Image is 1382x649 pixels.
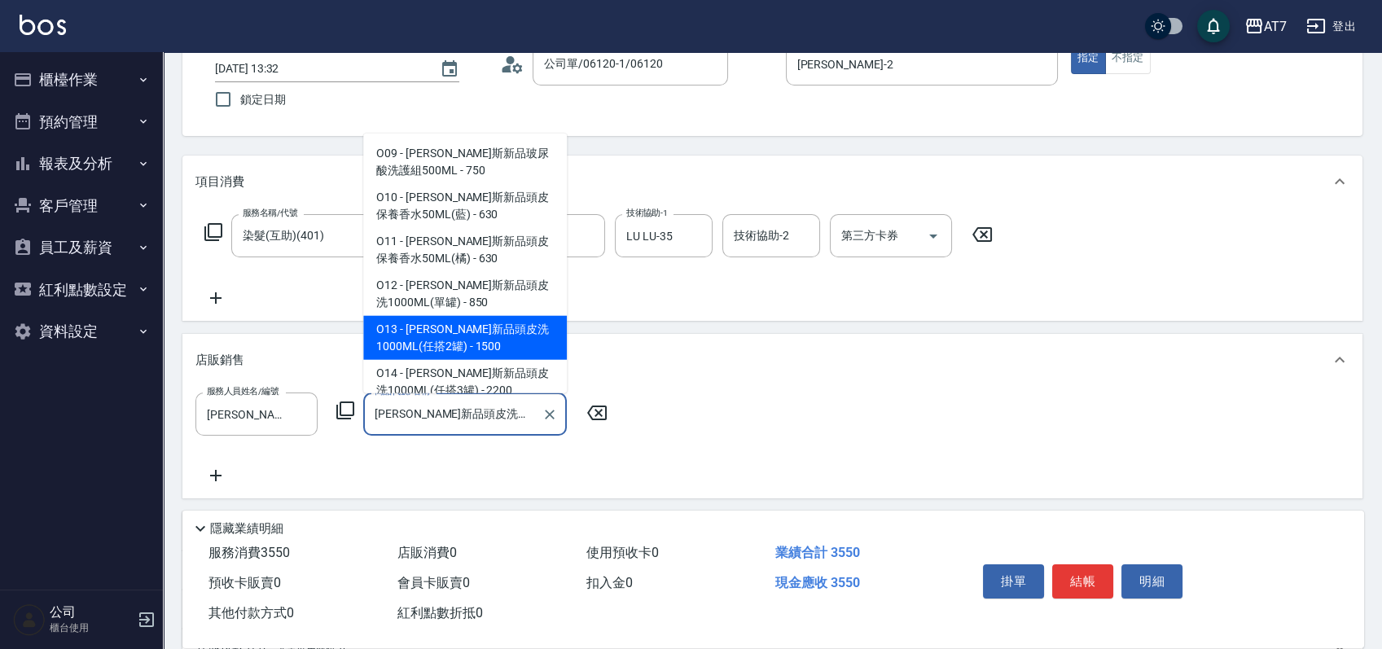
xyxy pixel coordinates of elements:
[1121,564,1182,599] button: 明細
[182,156,1362,208] div: 項目消費
[586,575,633,590] span: 扣入金 0
[1071,42,1106,74] button: 指定
[397,605,483,620] span: 紅利點數折抵 0
[215,55,423,82] input: YYYY/MM/DD hh:mm
[7,310,156,353] button: 資料設定
[1105,42,1151,74] button: 不指定
[240,91,286,108] span: 鎖定日期
[397,545,457,560] span: 店販消費 0
[207,385,279,397] label: 服務人員姓名/編號
[363,184,567,228] span: O10 - [PERSON_NAME]斯新品頭皮保養香水50ML(藍) - 630
[1052,564,1113,599] button: 結帳
[182,334,1362,386] div: 店販銷售
[538,403,561,426] button: Clear
[774,545,859,560] span: 業績合計 3550
[774,575,859,590] span: 現金應收 3550
[397,575,470,590] span: 會員卡販賣 0
[7,59,156,101] button: 櫃檯作業
[363,140,567,184] span: O09 - [PERSON_NAME]斯新品玻尿酸洗護組500ML - 750
[7,226,156,269] button: 員工及薪資
[7,269,156,311] button: 紅利點數設定
[7,101,156,143] button: 預約管理
[208,545,290,560] span: 服務消費 3550
[626,207,668,219] label: 技術協助-1
[208,575,281,590] span: 預收卡販賣 0
[7,185,156,227] button: 客戶管理
[7,143,156,185] button: 報表及分析
[430,50,469,89] button: Choose date, selected date is 2025-08-14
[1264,16,1287,37] div: AT7
[50,604,133,620] h5: 公司
[195,173,244,191] p: 項目消費
[208,605,294,620] span: 其他付款方式 0
[243,207,297,219] label: 服務名稱/代號
[1197,10,1230,42] button: save
[363,272,567,316] span: O12 - [PERSON_NAME]斯新品頭皮洗1000ML(單罐) - 850
[1300,11,1362,42] button: 登出
[13,603,46,636] img: Person
[586,545,659,560] span: 使用預收卡 0
[363,360,567,404] span: O14 - [PERSON_NAME]斯新品頭皮洗1000ML(任搭3罐) - 2200
[195,352,244,369] p: 店販銷售
[50,620,133,635] p: 櫃台使用
[363,228,567,272] span: O11 - [PERSON_NAME]斯新品頭皮保養香水50ML(橘) - 630
[920,223,946,249] button: Open
[210,520,283,537] p: 隱藏業績明細
[1238,10,1293,43] button: AT7
[363,316,567,360] span: O13 - [PERSON_NAME]新品頭皮洗1000ML(任搭2罐) - 1500
[20,15,66,35] img: Logo
[983,564,1044,599] button: 掛單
